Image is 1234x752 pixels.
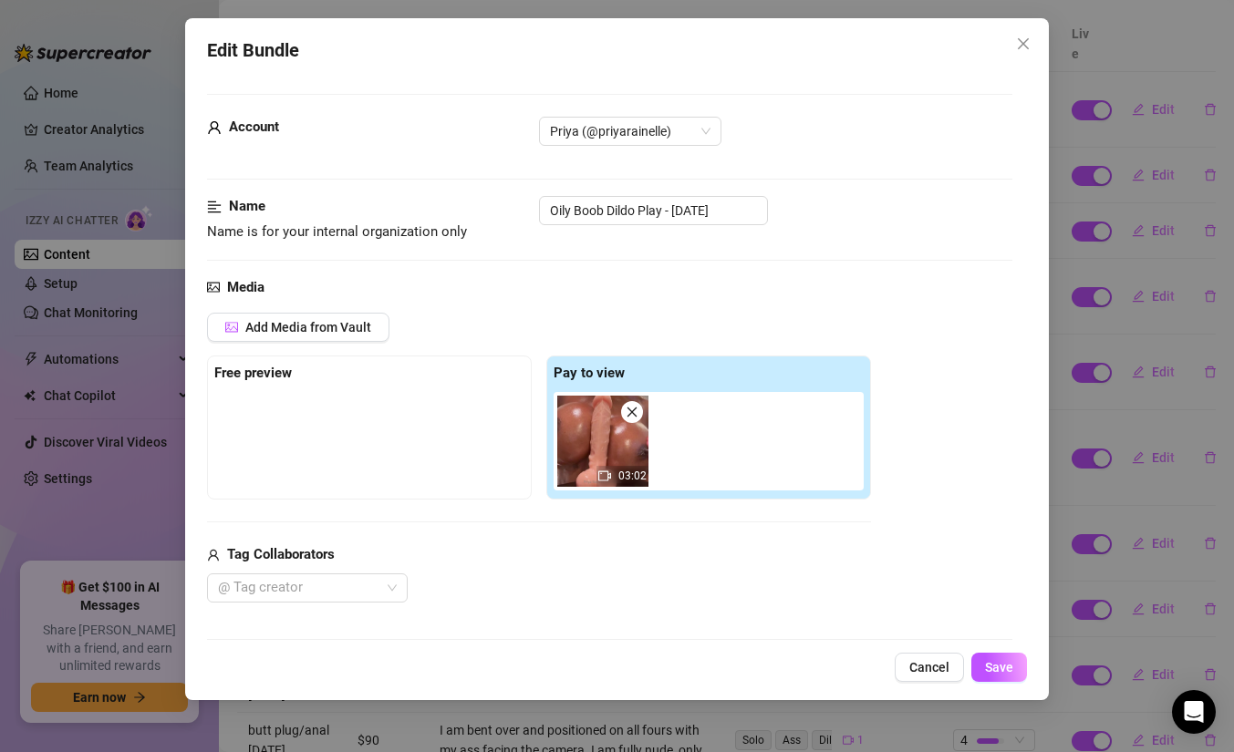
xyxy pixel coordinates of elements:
[557,396,648,487] div: 03:02
[214,365,292,381] strong: Free preview
[1009,29,1038,58] button: Close
[626,406,638,418] span: close
[227,546,335,562] strong: Tag Collaborators
[1172,690,1216,734] div: Open Intercom Messenger
[207,313,389,342] button: Add Media from Vault
[207,544,220,566] span: user
[550,118,710,145] span: Priya (@priyarainelle)
[909,660,949,675] span: Cancel
[1009,36,1038,51] span: Close
[618,469,647,482] span: 03:02
[539,196,768,225] input: Enter a name
[971,653,1027,682] button: Save
[598,469,611,482] span: video-camera
[1016,36,1031,51] span: close
[895,653,964,682] button: Cancel
[557,396,648,487] img: media
[229,118,279,135] strong: Account
[207,223,467,240] span: Name is for your internal organization only
[245,320,371,335] span: Add Media from Vault
[207,117,222,139] span: user
[207,36,299,65] span: Edit Bundle
[229,198,265,214] strong: Name
[554,365,625,381] strong: Pay to view
[207,196,222,218] span: align-left
[227,279,264,295] strong: Media
[207,277,220,299] span: picture
[225,321,238,334] span: picture
[985,660,1013,675] span: Save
